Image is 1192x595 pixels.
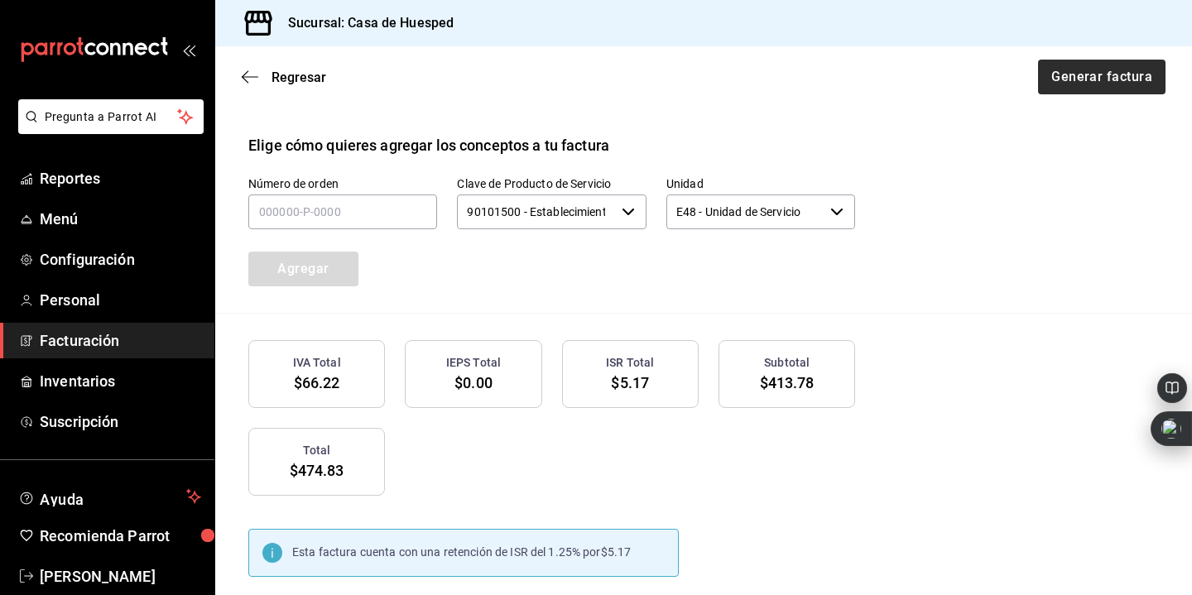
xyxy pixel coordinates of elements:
[290,462,344,479] span: $474.83
[40,248,201,271] span: Configuración
[294,374,340,391] span: $66.22
[457,177,646,189] label: Clave de Producto de Servicio
[457,194,614,229] input: Elige una opción
[666,177,855,189] label: Unidad
[454,374,493,391] span: $0.00
[666,194,824,229] input: Elige una opción
[40,329,201,352] span: Facturación
[248,134,609,156] div: Elige cómo quieres agregar los conceptos a tu factura
[292,545,601,559] span: Esta factura cuenta con una retención de ISR del 1.25% por
[242,70,326,85] button: Regresar
[446,354,501,372] h3: IEPS Total
[40,289,201,311] span: Personal
[764,354,810,372] h3: Subtotal
[40,487,180,506] span: Ayuda
[611,374,649,391] span: $5.17
[40,167,201,190] span: Reportes
[760,374,815,391] span: $413.78
[272,70,326,85] span: Regresar
[275,13,454,33] h3: Sucursal: Casa de Huesped
[1038,60,1166,94] button: Generar factura
[40,208,201,230] span: Menú
[182,43,195,56] button: open_drawer_menu
[40,565,201,588] span: [PERSON_NAME]
[18,99,204,134] button: Pregunta a Parrot AI
[248,194,437,229] input: 000000-P-0000
[40,525,201,547] span: Recomienda Parrot
[293,354,341,372] h3: IVA Total
[40,370,201,392] span: Inventarios
[40,410,201,433] span: Suscripción
[12,120,204,137] a: Pregunta a Parrot AI
[606,354,654,372] h3: ISR Total
[303,442,331,459] h3: Total
[248,177,437,189] label: Número de orden
[45,108,178,126] span: Pregunta a Parrot AI
[601,545,632,559] span: $5.17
